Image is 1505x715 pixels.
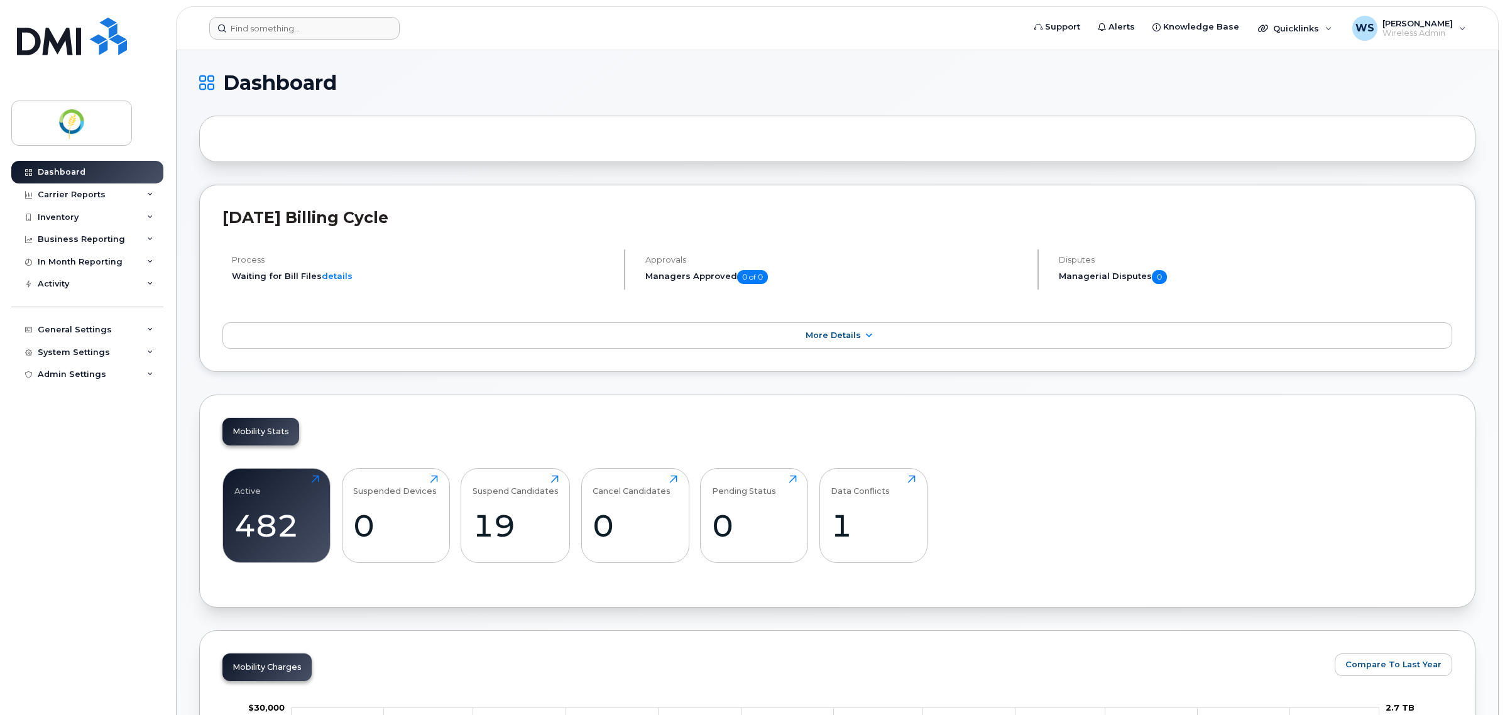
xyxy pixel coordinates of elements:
a: Active482 [234,475,319,555]
div: 0 [593,507,677,544]
a: Data Conflicts1 [831,475,916,555]
div: Cancel Candidates [593,475,670,496]
a: Pending Status0 [712,475,797,555]
span: 0 [1152,270,1167,284]
h4: Process [232,255,613,265]
div: Pending Status [712,475,776,496]
div: Suspend Candidates [473,475,559,496]
h4: Approvals [645,255,1027,265]
a: Suspended Devices0 [353,475,438,555]
span: More Details [806,330,861,340]
button: Compare To Last Year [1335,653,1452,676]
span: Compare To Last Year [1345,658,1442,670]
div: Data Conflicts [831,475,890,496]
h2: [DATE] Billing Cycle [222,208,1452,227]
div: Active [234,475,261,496]
div: 1 [831,507,916,544]
a: Suspend Candidates19 [473,475,559,555]
div: 0 [712,507,797,544]
span: Dashboard [223,74,337,92]
div: 482 [234,507,319,544]
a: details [322,271,353,281]
div: Suspended Devices [353,475,437,496]
h5: Managerial Disputes [1059,270,1452,284]
div: 0 [353,507,438,544]
tspan: 2.7 TB [1386,702,1415,712]
tspan: $30,000 [248,702,285,712]
div: 19 [473,507,559,544]
h5: Managers Approved [645,270,1027,284]
h4: Disputes [1059,255,1452,265]
span: 0 of 0 [737,270,768,284]
li: Waiting for Bill Files [232,270,613,282]
a: Cancel Candidates0 [593,475,677,555]
g: $0 [248,702,285,712]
